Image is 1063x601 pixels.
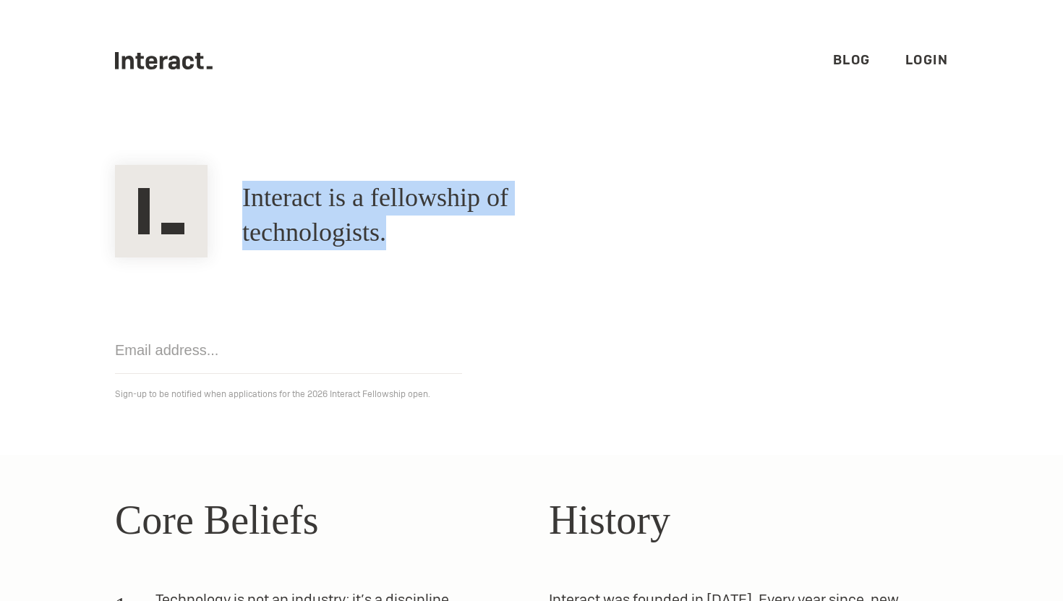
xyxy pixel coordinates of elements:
[115,327,462,374] input: Email address...
[549,490,948,550] h2: History
[115,165,208,257] img: Interact Logo
[242,181,633,250] h1: Interact is a fellowship of technologists.
[115,385,948,403] p: Sign-up to be notified when applications for the 2026 Interact Fellowship open.
[905,51,949,68] a: Login
[115,490,514,550] h2: Core Beliefs
[833,51,871,68] a: Blog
